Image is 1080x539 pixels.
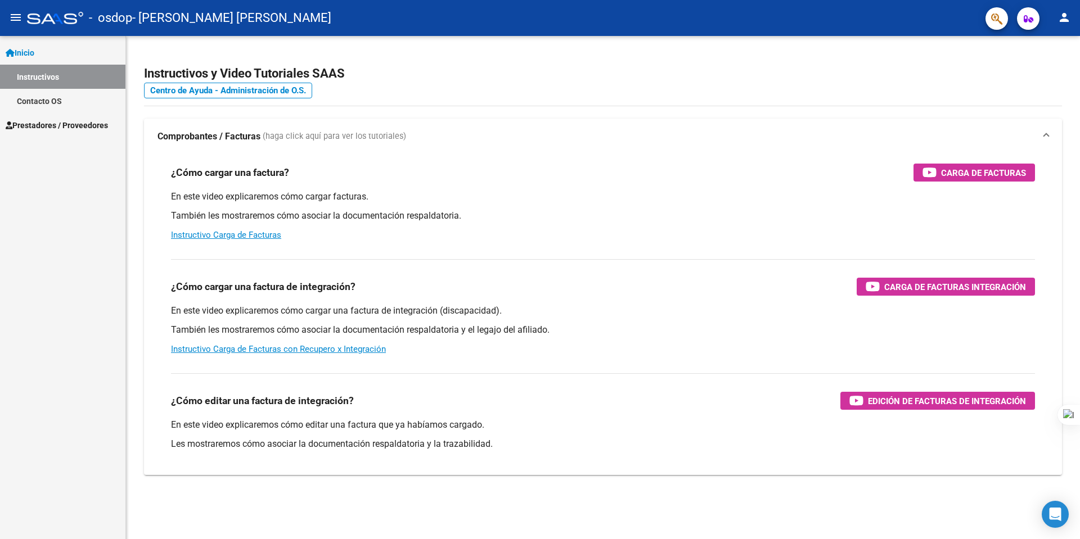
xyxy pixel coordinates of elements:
[171,305,1035,317] p: En este video explicaremos cómo cargar una factura de integración (discapacidad).
[9,11,22,24] mat-icon: menu
[857,278,1035,296] button: Carga de Facturas Integración
[868,394,1026,408] span: Edición de Facturas de integración
[941,166,1026,180] span: Carga de Facturas
[171,230,281,240] a: Instructivo Carga de Facturas
[144,155,1062,475] div: Comprobantes / Facturas (haga click aquí para ver los tutoriales)
[1057,11,1071,24] mat-icon: person
[913,164,1035,182] button: Carga de Facturas
[171,419,1035,431] p: En este video explicaremos cómo editar una factura que ya habíamos cargado.
[840,392,1035,410] button: Edición de Facturas de integración
[171,191,1035,203] p: En este video explicaremos cómo cargar facturas.
[884,280,1026,294] span: Carga de Facturas Integración
[263,130,406,143] span: (haga click aquí para ver los tutoriales)
[171,210,1035,222] p: También les mostraremos cómo asociar la documentación respaldatoria.
[132,6,331,30] span: - [PERSON_NAME] [PERSON_NAME]
[171,324,1035,336] p: También les mostraremos cómo asociar la documentación respaldatoria y el legajo del afiliado.
[171,344,386,354] a: Instructivo Carga de Facturas con Recupero x Integración
[6,119,108,132] span: Prestadores / Proveedores
[171,279,355,295] h3: ¿Cómo cargar una factura de integración?
[171,393,354,409] h3: ¿Cómo editar una factura de integración?
[171,438,1035,450] p: Les mostraremos cómo asociar la documentación respaldatoria y la trazabilidad.
[89,6,132,30] span: - osdop
[1042,501,1069,528] div: Open Intercom Messenger
[157,130,260,143] strong: Comprobantes / Facturas
[171,165,289,180] h3: ¿Cómo cargar una factura?
[144,119,1062,155] mat-expansion-panel-header: Comprobantes / Facturas (haga click aquí para ver los tutoriales)
[144,83,312,98] a: Centro de Ayuda - Administración de O.S.
[6,47,34,59] span: Inicio
[144,63,1062,84] h2: Instructivos y Video Tutoriales SAAS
